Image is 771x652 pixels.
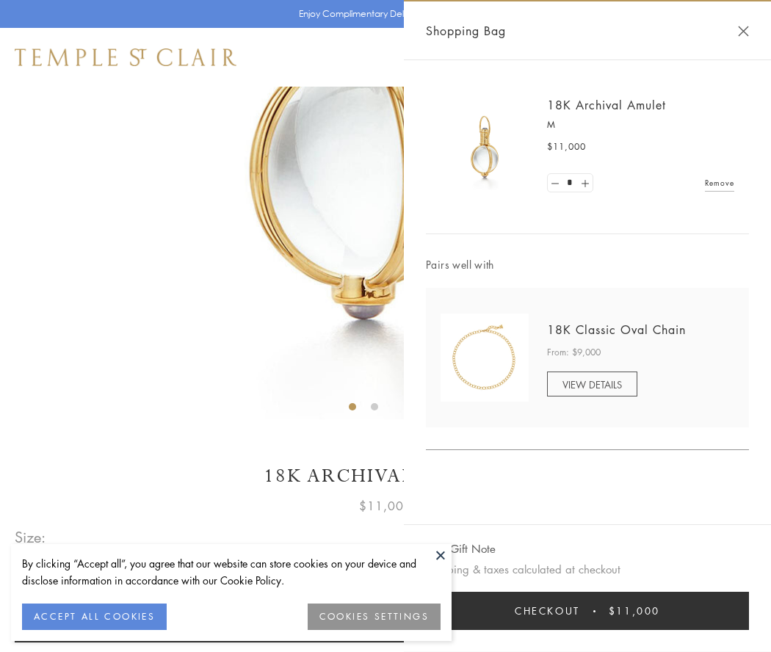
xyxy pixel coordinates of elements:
[577,174,592,192] a: Set quantity to 2
[15,525,47,549] span: Size:
[308,604,441,630] button: COOKIES SETTINGS
[426,592,749,630] button: Checkout $11,000
[547,117,734,132] p: M
[705,175,734,191] a: Remove
[441,314,529,402] img: N88865-OV18
[426,21,506,40] span: Shopping Bag
[547,97,666,113] a: 18K Archival Amulet
[426,560,749,579] p: Shipping & taxes calculated at checkout
[547,372,637,396] a: VIEW DETAILS
[426,256,749,273] span: Pairs well with
[426,540,496,558] button: Add Gift Note
[547,140,586,154] span: $11,000
[515,603,580,619] span: Checkout
[22,604,167,630] button: ACCEPT ALL COOKIES
[15,463,756,489] h1: 18K Archival Amulet
[547,345,601,360] span: From: $9,000
[738,26,749,37] button: Close Shopping Bag
[547,322,686,338] a: 18K Classic Oval Chain
[562,377,622,391] span: VIEW DETAILS
[441,103,529,191] img: 18K Archival Amulet
[15,48,236,66] img: Temple St. Clair
[22,555,441,589] div: By clicking “Accept all”, you agree that our website can store cookies on your device and disclos...
[299,7,466,21] p: Enjoy Complimentary Delivery & Returns
[359,496,412,515] span: $11,000
[609,603,660,619] span: $11,000
[548,174,562,192] a: Set quantity to 0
